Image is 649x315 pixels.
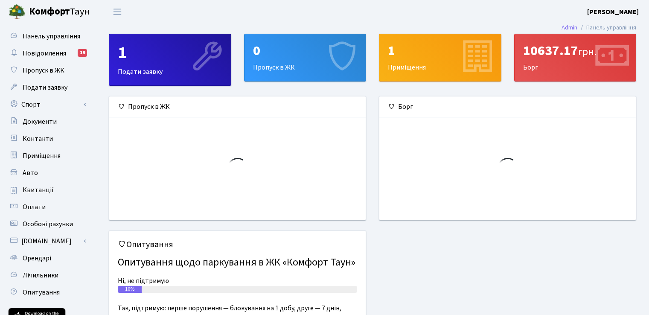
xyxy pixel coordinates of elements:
[4,147,90,164] a: Приміщення
[577,23,636,32] li: Панель управління
[29,5,90,19] span: Таун
[4,164,90,181] a: Авто
[4,130,90,147] a: Контакти
[379,96,636,117] div: Борг
[29,5,70,18] b: Комфорт
[4,45,90,62] a: Повідомлення19
[23,83,67,92] span: Подати заявку
[578,44,597,59] span: грн.
[118,286,142,293] div: 10%
[23,271,58,280] span: Лічильники
[23,288,60,297] span: Опитування
[23,254,51,263] span: Орендарі
[118,239,357,250] h5: Опитування
[4,216,90,233] a: Особові рахунки
[23,202,46,212] span: Оплати
[109,34,231,86] a: 1Подати заявку
[4,28,90,45] a: Панель управління
[4,233,90,250] a: [DOMAIN_NAME]
[9,3,26,20] img: logo.png
[23,219,73,229] span: Особові рахунки
[4,62,90,79] a: Пропуск в ЖК
[23,66,64,75] span: Пропуск в ЖК
[23,49,66,58] span: Повідомлення
[4,284,90,301] a: Опитування
[109,96,366,117] div: Пропуск в ЖК
[118,276,357,286] div: Ні, не підтримую
[23,151,61,160] span: Приміщення
[4,198,90,216] a: Оплати
[4,113,90,130] a: Документи
[23,117,57,126] span: Документи
[4,267,90,284] a: Лічильники
[379,34,501,82] a: 1Приміщення
[118,253,357,272] h4: Опитування щодо паркування в ЖК «Комфорт Таун»
[4,96,90,113] a: Спорт
[4,79,90,96] a: Подати заявку
[515,34,636,81] div: Борг
[4,181,90,198] a: Квитанції
[244,34,367,82] a: 0Пропуск в ЖК
[23,168,38,178] span: Авто
[562,23,577,32] a: Admin
[4,250,90,267] a: Орендарі
[23,134,53,143] span: Контакти
[253,43,358,59] div: 0
[107,5,128,19] button: Переключити навігацію
[523,43,628,59] div: 10637.17
[109,34,231,85] div: Подати заявку
[23,185,54,195] span: Квитанції
[23,32,80,41] span: Панель управління
[549,19,649,37] nav: breadcrumb
[388,43,492,59] div: 1
[78,49,87,57] div: 19
[244,34,366,81] div: Пропуск в ЖК
[587,7,639,17] a: [PERSON_NAME]
[118,43,222,63] div: 1
[379,34,501,81] div: Приміщення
